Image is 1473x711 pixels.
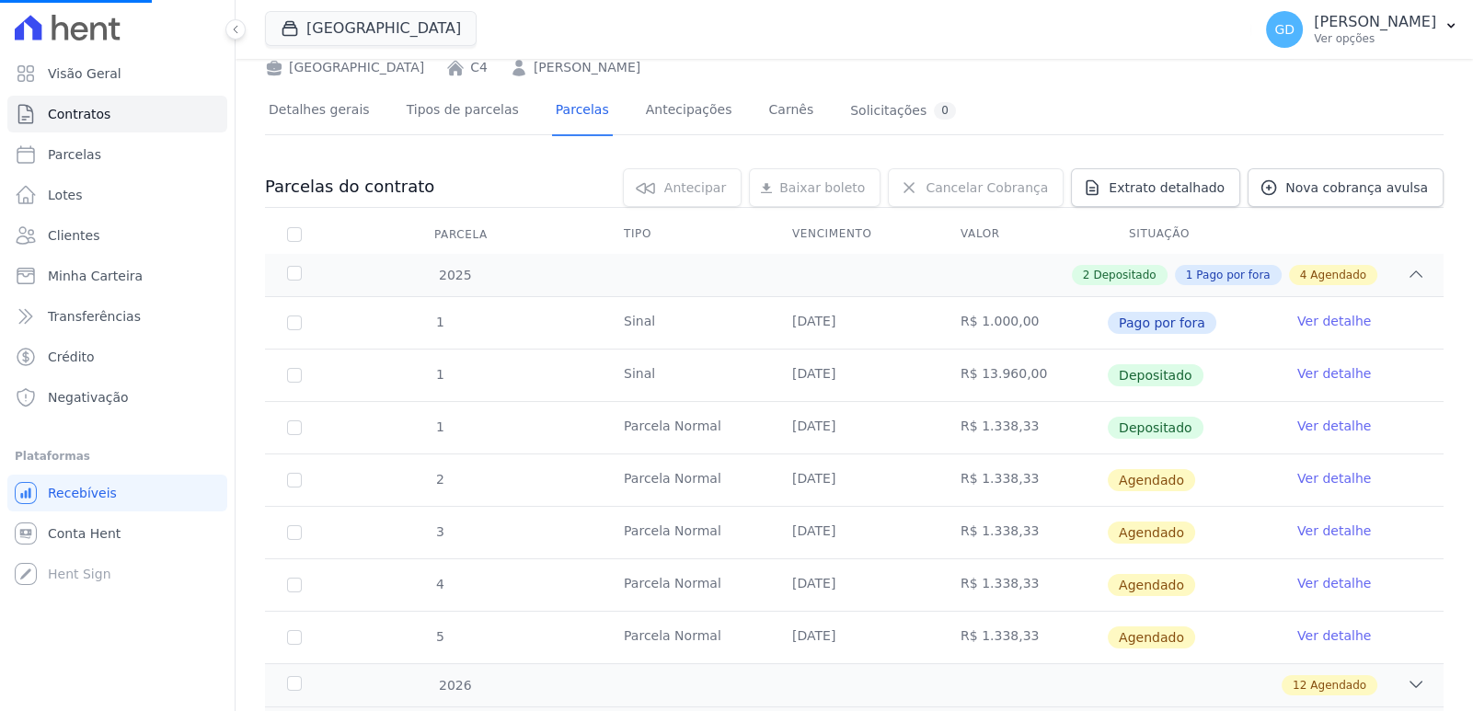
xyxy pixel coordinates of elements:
td: Parcela Normal [602,402,770,453]
span: 2 [434,472,444,487]
input: Só é possível selecionar pagamentos em aberto [287,368,302,383]
span: Visão Geral [48,64,121,83]
a: Ver detalhe [1297,469,1371,487]
td: Parcela Normal [602,612,770,663]
td: R$ 1.338,33 [938,402,1107,453]
th: Tipo [602,215,770,254]
th: Situação [1107,215,1275,254]
span: Pago por fora [1196,267,1270,283]
span: 4 [434,577,444,591]
a: Contratos [7,96,227,132]
input: default [287,578,302,592]
button: [GEOGRAPHIC_DATA] [265,11,477,46]
span: 5 [434,629,444,644]
span: Parcelas [48,145,101,164]
span: Negativação [48,388,129,407]
span: 12 [1293,677,1306,694]
td: [DATE] [770,402,938,453]
div: Parcela [412,216,510,253]
span: 1 [434,315,444,329]
span: Agendado [1108,522,1195,544]
a: Carnês [765,87,817,136]
span: Agendado [1310,267,1366,283]
a: Visão Geral [7,55,227,92]
span: 1 [434,419,444,434]
div: 0 [934,102,956,120]
input: Só é possível selecionar pagamentos em aberto [287,420,302,435]
td: R$ 1.338,33 [938,612,1107,663]
span: Extrato detalhado [1109,178,1225,197]
span: Depositado [1108,417,1203,439]
td: [DATE] [770,612,938,663]
a: Ver detalhe [1297,417,1371,435]
input: Só é possível selecionar pagamentos em aberto [287,315,302,330]
td: R$ 1.338,33 [938,507,1107,558]
a: [PERSON_NAME] [534,58,640,77]
a: Tipos de parcelas [403,87,523,136]
td: R$ 13.960,00 [938,350,1107,401]
td: [DATE] [770,507,938,558]
span: 4 [1300,267,1307,283]
td: R$ 1.000,00 [938,297,1107,349]
span: Conta Hent [48,524,121,543]
a: Crédito [7,338,227,375]
a: Conta Hent [7,515,227,552]
td: Sinal [602,350,770,401]
div: Solicitações [850,102,956,120]
th: Valor [938,215,1107,254]
span: Agendado [1310,677,1366,694]
a: Negativação [7,379,227,416]
a: Ver detalhe [1297,364,1371,383]
a: Parcelas [552,87,613,136]
td: R$ 1.338,33 [938,559,1107,611]
th: Vencimento [770,215,938,254]
p: [PERSON_NAME] [1314,13,1436,31]
td: [DATE] [770,350,938,401]
a: Lotes [7,177,227,213]
span: Pago por fora [1108,312,1216,334]
span: 1 [1186,267,1193,283]
td: R$ 1.338,33 [938,454,1107,506]
a: Antecipações [642,87,736,136]
td: Parcela Normal [602,454,770,506]
a: Ver detalhe [1297,574,1371,592]
span: Clientes [48,226,99,245]
td: Parcela Normal [602,559,770,611]
a: Transferências [7,298,227,335]
span: Depositado [1108,364,1203,386]
a: Ver detalhe [1297,626,1371,645]
h3: Parcelas do contrato [265,176,434,198]
span: GD [1274,23,1295,36]
span: Recebíveis [48,484,117,502]
span: Agendado [1108,469,1195,491]
td: [DATE] [770,297,938,349]
td: Parcela Normal [602,507,770,558]
span: Crédito [48,348,95,366]
a: Solicitações0 [846,87,960,136]
a: Nova cobrança avulsa [1248,168,1444,207]
a: Clientes [7,217,227,254]
span: Minha Carteira [48,267,143,285]
span: 1 [434,367,444,382]
div: [GEOGRAPHIC_DATA] [265,58,424,77]
td: [DATE] [770,454,938,506]
span: Depositado [1093,267,1156,283]
input: default [287,630,302,645]
a: C4 [470,58,488,77]
span: 2 [1083,267,1090,283]
span: Agendado [1108,574,1195,596]
input: default [287,473,302,487]
a: Detalhes gerais [265,87,374,136]
a: Ver detalhe [1297,522,1371,540]
td: [DATE] [770,559,938,611]
input: default [287,525,302,540]
span: 3 [434,524,444,539]
a: Extrato detalhado [1071,168,1240,207]
p: Ver opções [1314,31,1436,46]
a: Parcelas [7,136,227,173]
td: Sinal [602,297,770,349]
span: Nova cobrança avulsa [1285,178,1428,197]
a: Minha Carteira [7,258,227,294]
div: Plataformas [15,445,220,467]
span: Transferências [48,307,141,326]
